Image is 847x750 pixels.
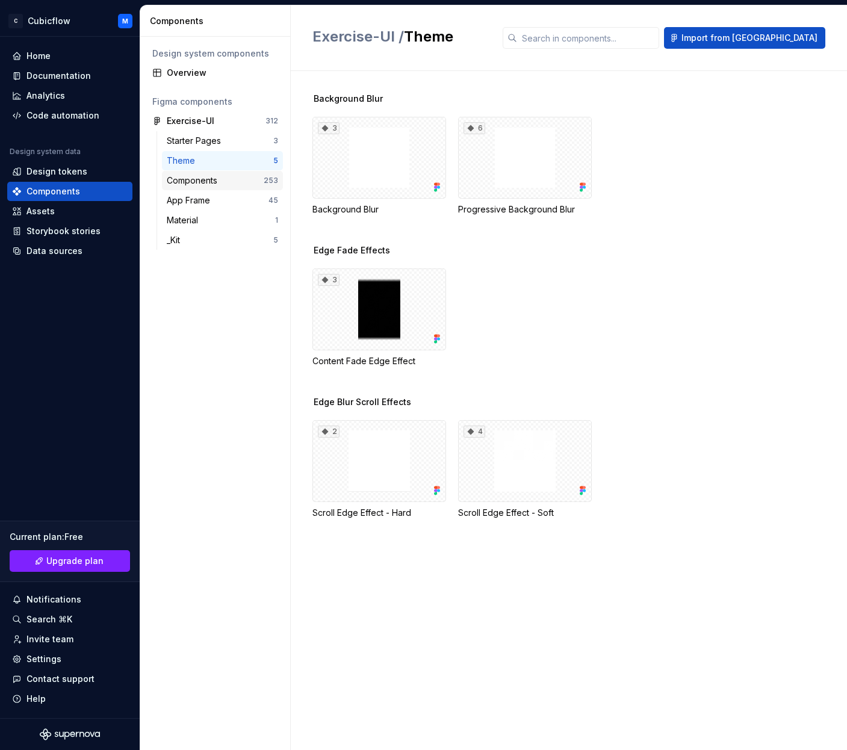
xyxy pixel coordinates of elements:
[312,420,446,519] div: 2Scroll Edge Effect - Hard
[314,396,411,408] span: Edge Blur Scroll Effects
[268,196,278,205] div: 45
[318,274,340,286] div: 3
[152,48,278,60] div: Design system components
[10,550,130,572] a: Upgrade plan
[167,194,215,206] div: App Frame
[458,203,592,215] div: Progressive Background Blur
[167,155,200,167] div: Theme
[464,426,485,438] div: 4
[26,70,91,82] div: Documentation
[318,122,340,134] div: 3
[26,613,72,625] div: Search ⌘K
[7,590,132,609] button: Notifications
[464,122,485,134] div: 6
[26,225,101,237] div: Storybook stories
[26,110,99,122] div: Code automation
[2,8,137,34] button: CCubicflowM
[7,86,132,105] a: Analytics
[162,211,283,230] a: Material1
[46,555,104,567] span: Upgrade plan
[664,27,825,49] button: Import from [GEOGRAPHIC_DATA]
[312,27,488,46] h2: Theme
[26,205,55,217] div: Assets
[312,28,404,45] span: Exercise-UI /
[147,63,283,82] a: Overview
[26,633,73,645] div: Invite team
[7,241,132,261] a: Data sources
[8,14,23,28] div: C
[7,66,132,85] a: Documentation
[162,131,283,150] a: Starter Pages3
[40,728,100,740] svg: Supernova Logo
[681,32,818,44] span: Import from [GEOGRAPHIC_DATA]
[275,215,278,225] div: 1
[26,166,87,178] div: Design tokens
[312,203,446,215] div: Background Blur
[7,689,132,708] button: Help
[167,175,222,187] div: Components
[314,93,383,105] span: Background Blur
[26,90,65,102] div: Analytics
[167,135,226,147] div: Starter Pages
[10,531,130,543] div: Current plan : Free
[7,669,132,689] button: Contact support
[147,111,283,131] a: Exercise-UI312
[312,268,446,367] div: 3Content Fade Edge Effect
[162,231,283,250] a: _Kit5
[167,214,203,226] div: Material
[312,507,446,519] div: Scroll Edge Effect - Hard
[7,222,132,241] a: Storybook stories
[7,106,132,125] a: Code automation
[162,171,283,190] a: Components253
[167,234,185,246] div: _Kit
[26,673,95,685] div: Contact support
[26,185,80,197] div: Components
[167,67,278,79] div: Overview
[7,162,132,181] a: Design tokens
[26,693,46,705] div: Help
[7,610,132,629] button: Search ⌘K
[152,96,278,108] div: Figma components
[7,630,132,649] a: Invite team
[517,27,659,49] input: Search in components...
[314,244,390,256] span: Edge Fade Effects
[265,116,278,126] div: 312
[26,653,61,665] div: Settings
[26,245,82,257] div: Data sources
[273,136,278,146] div: 3
[7,649,132,669] a: Settings
[312,117,446,215] div: 3Background Blur
[167,115,214,127] div: Exercise-UI
[150,15,285,27] div: Components
[28,15,70,27] div: Cubicflow
[7,182,132,201] a: Components
[162,191,283,210] a: App Frame45
[10,147,81,157] div: Design system data
[162,151,283,170] a: Theme5
[26,50,51,62] div: Home
[458,420,592,519] div: 4Scroll Edge Effect - Soft
[264,176,278,185] div: 253
[312,355,446,367] div: Content Fade Edge Effect
[7,46,132,66] a: Home
[318,426,340,438] div: 2
[273,156,278,166] div: 5
[273,235,278,245] div: 5
[26,593,81,606] div: Notifications
[458,117,592,215] div: 6Progressive Background Blur
[7,202,132,221] a: Assets
[458,507,592,519] div: Scroll Edge Effect - Soft
[122,16,128,26] div: M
